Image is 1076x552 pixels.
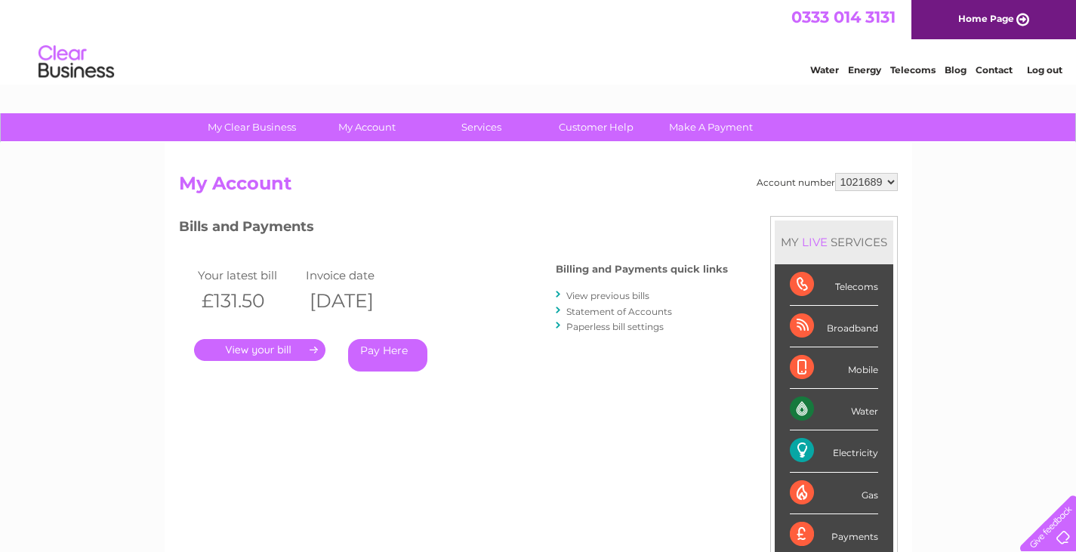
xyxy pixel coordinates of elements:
a: Make A Payment [649,113,773,141]
h4: Billing and Payments quick links [556,264,728,275]
h3: Bills and Payments [179,216,728,242]
a: . [194,339,325,361]
a: Statement of Accounts [566,306,672,317]
div: LIVE [799,235,831,249]
td: Your latest bill [194,265,303,285]
div: Gas [790,473,878,514]
a: Log out [1027,64,1062,76]
a: Energy [848,64,881,76]
div: Clear Business is a trading name of Verastar Limited (registered in [GEOGRAPHIC_DATA] No. 3667643... [182,8,896,73]
div: Account number [757,173,898,191]
div: Telecoms [790,264,878,306]
img: logo.png [38,39,115,85]
a: Blog [945,64,967,76]
td: Invoice date [302,265,411,285]
div: Water [790,389,878,430]
a: 0333 014 3131 [791,8,896,26]
a: Services [419,113,544,141]
h2: My Account [179,173,898,202]
div: MY SERVICES [775,220,893,264]
a: View previous bills [566,290,649,301]
a: Telecoms [890,64,936,76]
div: Broadband [790,306,878,347]
a: Water [810,64,839,76]
a: Paperless bill settings [566,321,664,332]
div: Mobile [790,347,878,389]
a: My Clear Business [190,113,314,141]
div: Electricity [790,430,878,472]
th: £131.50 [194,285,303,316]
th: [DATE] [302,285,411,316]
a: Pay Here [348,339,427,372]
a: My Account [304,113,429,141]
a: Contact [976,64,1013,76]
a: Customer Help [534,113,658,141]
